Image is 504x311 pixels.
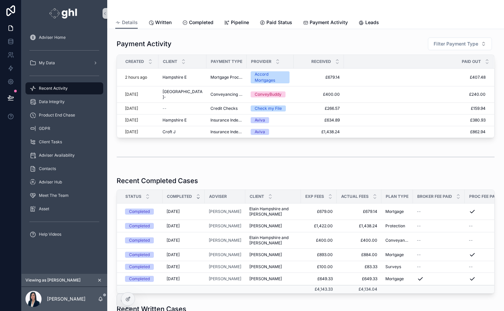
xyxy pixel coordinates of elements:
[341,276,377,282] a: £649.33
[155,19,172,26] span: Written
[305,238,333,243] a: £400.00
[25,163,103,175] a: Contacts
[298,129,340,135] a: £1,438.24
[209,223,241,229] a: [PERSON_NAME]
[182,16,213,30] a: Completed
[209,252,241,257] span: [PERSON_NAME]
[39,206,49,212] span: Asset
[365,19,379,26] span: Leads
[385,252,409,257] a: Mortgage
[305,276,333,282] a: £649.33
[305,223,333,229] span: £1,422.00
[434,41,478,47] span: Filter Payment Type
[125,264,159,270] a: Completed
[129,223,150,229] div: Completed
[39,166,56,171] span: Contacts
[298,118,340,123] a: £634.89
[163,118,187,123] span: Hampshire E
[417,223,461,229] a: --
[209,264,241,269] a: [PERSON_NAME]
[298,75,340,80] a: £679.14
[129,276,150,282] div: Completed
[167,209,201,214] a: [DATE]
[249,223,297,229] a: [PERSON_NAME]
[210,118,243,123] a: Insurance Indemnity
[210,92,243,97] a: Conveyancing Fees
[167,276,201,282] a: [DATE]
[25,109,103,121] a: Product End Chase
[385,276,409,282] a: Mortgage
[125,276,159,282] a: Completed
[125,106,154,111] a: [DATE]
[249,264,297,269] a: [PERSON_NAME]
[344,106,486,111] a: £159.94
[163,106,167,111] span: --
[25,123,103,135] a: GDPR
[210,106,243,111] a: Credit Checks
[359,16,379,30] a: Leads
[305,252,333,257] span: £893.00
[417,252,461,257] a: --
[163,59,177,64] span: Client
[125,129,138,135] p: [DATE]
[249,223,282,229] span: [PERSON_NAME]
[417,223,421,229] span: --
[231,19,249,26] span: Pipeline
[167,223,180,229] span: [DATE]
[224,16,249,30] a: Pipeline
[249,206,297,217] a: Etain Hampshire and [PERSON_NAME]
[167,264,201,269] a: [DATE]
[251,117,290,123] a: Aviva
[167,264,180,269] span: [DATE]
[167,238,180,243] span: [DATE]
[163,129,176,135] span: Croft J
[209,209,241,214] a: [PERSON_NAME]
[255,129,265,135] div: Aviva
[189,19,213,26] span: Completed
[305,209,333,214] a: £679.00
[210,75,243,80] span: Mortgage Proc Fee
[25,278,80,283] span: Viewing as [PERSON_NAME]
[249,235,297,246] span: Etain Hampshire and [PERSON_NAME]
[341,264,377,269] span: £83.33
[417,264,461,269] a: --
[167,252,201,257] a: [DATE]
[249,252,282,257] span: [PERSON_NAME]
[209,238,241,243] a: [PERSON_NAME]
[341,238,377,243] a: £400.00
[341,194,369,199] span: Actual Fees
[249,264,282,269] span: [PERSON_NAME]
[249,276,297,282] a: [PERSON_NAME]
[25,149,103,161] a: Adviser Availability
[163,106,202,111] a: --
[39,179,62,185] span: Adviser Hub
[209,276,241,282] a: [PERSON_NAME]
[129,264,150,270] div: Completed
[469,264,473,269] span: --
[315,287,333,292] span: £4,143.33
[344,92,486,97] a: £240.00
[167,252,180,257] span: [DATE]
[125,92,138,97] p: [DATE]
[310,19,348,26] span: Payment Activity
[417,209,421,214] span: --
[469,238,473,243] span: --
[385,276,404,282] span: Mortgage
[305,264,333,269] a: £100.00
[125,237,159,243] a: Completed
[210,106,238,111] span: Credit Checks
[344,75,486,80] span: £407.48
[125,129,154,135] a: [DATE]
[344,129,486,135] span: £862.94
[251,105,290,111] a: Check my File
[163,75,187,80] span: Hampshire E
